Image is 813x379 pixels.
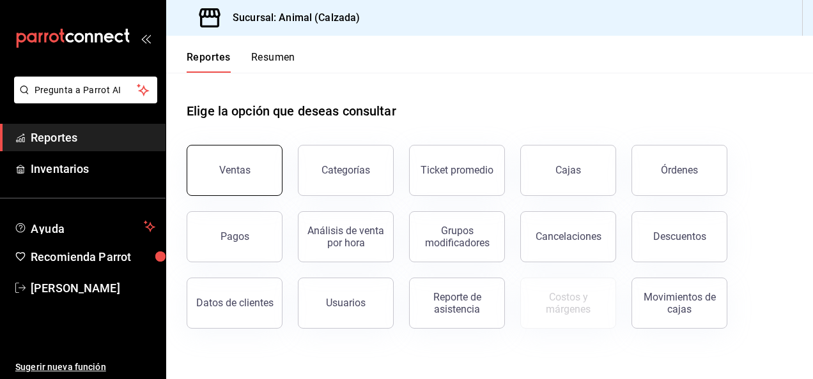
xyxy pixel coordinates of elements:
[15,362,106,372] font: Sugerir nueva función
[298,145,394,196] button: Categorías
[631,145,727,196] button: Órdenes
[251,51,295,73] button: Resumen
[35,84,137,97] span: Pregunta a Parrot AI
[187,51,295,73] div: Pestañas de navegación
[520,278,616,329] button: Contrata inventarios para ver este reporte
[306,225,385,249] div: Análisis de venta por hora
[222,10,360,26] h3: Sucursal: Animal (Calzada)
[141,33,151,43] button: open_drawer_menu
[187,278,283,329] button: Datos de clientes
[187,145,283,196] button: Ventas
[14,77,157,103] button: Pregunta a Parrot AI
[661,164,698,176] div: Órdenes
[631,278,727,329] button: Movimientos de cajas
[31,131,77,144] font: Reportes
[409,211,505,262] button: Grupos modificadores
[409,278,505,329] button: Reporte de asistencia
[221,230,249,242] div: Pagos
[326,297,366,309] div: Usuarios
[520,211,616,262] button: Cancelaciones
[417,225,497,249] div: Grupos modificadores
[187,51,231,64] font: Reportes
[653,230,706,242] div: Descuentos
[298,211,394,262] button: Análisis de venta por hora
[298,278,394,329] button: Usuarios
[31,162,89,175] font: Inventarios
[555,164,581,176] div: Cajas
[409,145,505,196] button: Ticket promedio
[421,164,493,176] div: Ticket promedio
[31,281,120,295] font: [PERSON_NAME]
[321,164,370,176] div: Categorías
[9,93,157,106] a: Pregunta a Parrot AI
[196,297,274,309] div: Datos de clientes
[529,291,608,315] div: Costos y márgenes
[187,101,396,121] h1: Elige la opción que deseas consultar
[31,250,131,264] font: Recomienda Parrot
[631,211,727,262] button: Descuentos
[219,164,251,176] div: Ventas
[417,291,497,315] div: Reporte de asistencia
[187,211,283,262] button: Pagos
[31,219,139,234] span: Ayuda
[520,145,616,196] button: Cajas
[536,230,601,242] div: Cancelaciones
[640,291,719,315] div: Movimientos de cajas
